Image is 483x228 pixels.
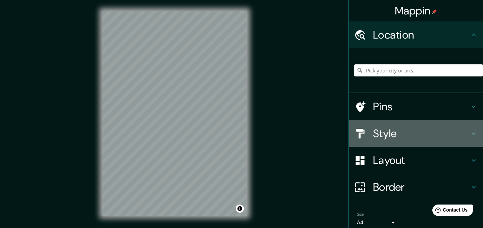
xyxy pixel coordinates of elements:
input: Pick your city or area [354,64,483,76]
img: pin-icon.png [432,9,437,14]
button: Toggle attribution [236,205,244,213]
h4: Style [373,127,470,140]
div: Location [349,21,483,48]
div: Layout [349,147,483,174]
h4: Pins [373,100,470,113]
h4: Location [373,28,470,42]
canvas: Map [102,11,247,216]
div: Pins [349,93,483,120]
div: A4 [357,217,397,228]
h4: Layout [373,154,470,167]
div: Border [349,174,483,201]
h4: Border [373,180,470,194]
h4: Mappin [395,4,437,17]
iframe: Help widget launcher [423,202,476,221]
div: Style [349,120,483,147]
label: Size [357,212,364,217]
